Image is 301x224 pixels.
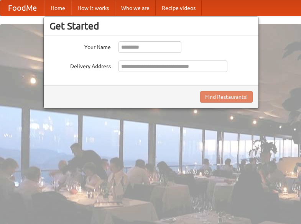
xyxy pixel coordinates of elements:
[49,20,253,32] h3: Get Started
[156,0,202,16] a: Recipe videos
[115,0,156,16] a: Who we are
[0,0,44,16] a: FoodMe
[200,91,253,103] button: Find Restaurants!
[49,60,111,70] label: Delivery Address
[44,0,71,16] a: Home
[71,0,115,16] a: How it works
[49,41,111,51] label: Your Name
